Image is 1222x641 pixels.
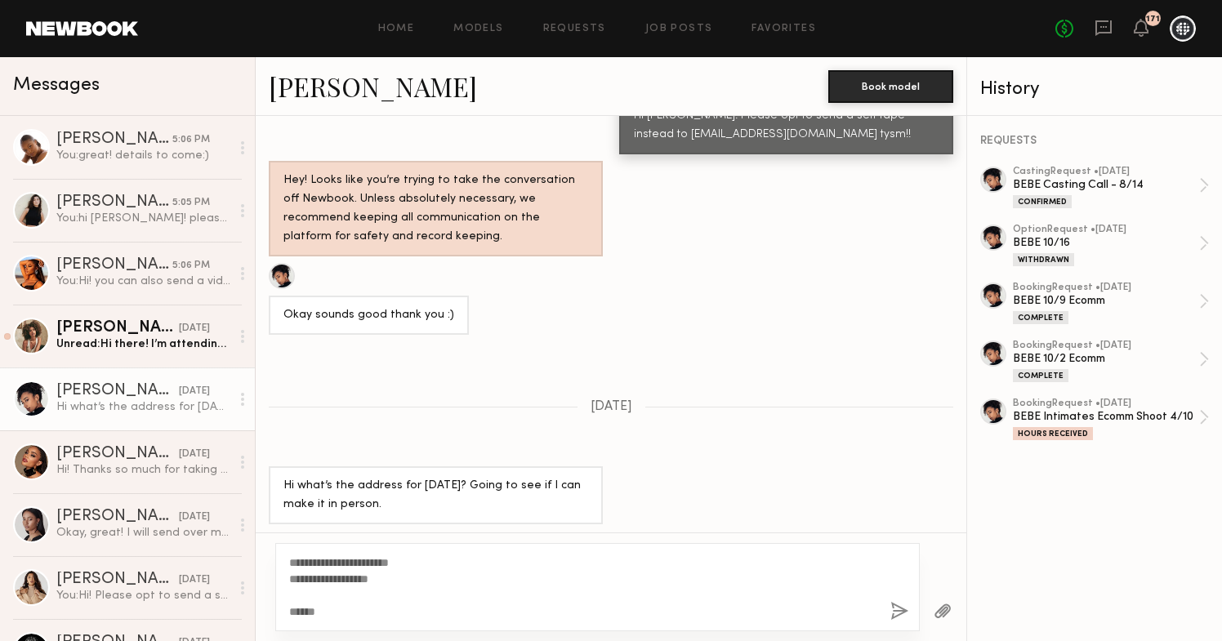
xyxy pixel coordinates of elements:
[1013,409,1199,425] div: BEBE Intimates Ecomm Shoot 4/10
[56,509,179,525] div: [PERSON_NAME]
[56,336,230,352] div: Unread: Hi there! I’m attending the BEBE casting this week- was just wondering if theres a set da...
[1013,283,1199,293] div: booking Request • [DATE]
[179,447,210,462] div: [DATE]
[1013,225,1199,235] div: option Request • [DATE]
[56,211,230,226] div: You: hi [PERSON_NAME]! please do come hair and makeup read. Hair should be curly. they like a nat...
[56,588,230,603] div: You: Hi! Please opt to send a self tape instead to [EMAIL_ADDRESS][DOMAIN_NAME] tysm!!
[828,70,953,103] button: Book model
[543,24,606,34] a: Requests
[56,131,172,148] div: [PERSON_NAME]
[1013,167,1209,208] a: castingRequest •[DATE]BEBE Casting Call - 8/14Confirmed
[980,136,1209,147] div: REQUESTS
[56,525,230,541] div: Okay, great! I will send over my self tape asap
[1013,195,1072,208] div: Confirmed
[179,321,210,336] div: [DATE]
[1013,341,1199,351] div: booking Request • [DATE]
[179,510,210,525] div: [DATE]
[1013,398,1209,440] a: bookingRequest •[DATE]BEBE Intimates Ecomm Shoot 4/10Hours Received
[1013,283,1209,324] a: bookingRequest •[DATE]BEBE 10/9 EcommComplete
[56,194,172,211] div: [PERSON_NAME]
[1013,369,1068,382] div: Complete
[828,78,953,92] a: Book model
[453,24,503,34] a: Models
[1013,293,1199,309] div: BEBE 10/9 Ecomm
[179,384,210,399] div: [DATE]
[1013,311,1068,324] div: Complete
[56,383,179,399] div: [PERSON_NAME]
[751,24,816,34] a: Favorites
[56,148,230,163] div: You: great! details to come:)
[269,69,477,104] a: [PERSON_NAME]
[172,132,210,148] div: 5:06 PM
[56,462,230,478] div: Hi! Thanks so much for taking the time to reach out on behalf of the Bebe team. I worked with the...
[1013,235,1199,251] div: BEBE 10/16
[1013,225,1209,266] a: optionRequest •[DATE]BEBE 10/16Withdrawn
[56,274,230,289] div: You: Hi! you can also send a video/self tape to [EMAIL_ADDRESS][DOMAIN_NAME]
[1013,341,1209,382] a: bookingRequest •[DATE]BEBE 10/2 EcommComplete
[1013,177,1199,193] div: BEBE Casting Call - 8/14
[980,80,1209,99] div: History
[56,572,179,588] div: [PERSON_NAME]
[1013,253,1074,266] div: Withdrawn
[56,320,179,336] div: [PERSON_NAME]
[179,572,210,588] div: [DATE]
[645,24,713,34] a: Job Posts
[634,107,939,145] div: Hi [PERSON_NAME]! Please opt to send a self tape instead to [EMAIL_ADDRESS][DOMAIN_NAME] tysm!!
[56,257,172,274] div: [PERSON_NAME]
[1013,167,1199,177] div: casting Request • [DATE]
[1146,15,1160,24] div: 171
[56,446,179,462] div: [PERSON_NAME]
[591,400,632,414] span: [DATE]
[56,399,230,415] div: Hi what’s the address for [DATE]? Going to see if I can make it in person.
[378,24,415,34] a: Home
[1013,427,1093,440] div: Hours Received
[172,258,210,274] div: 5:06 PM
[13,76,100,95] span: Messages
[1013,351,1199,367] div: BEBE 10/2 Ecomm
[1013,398,1199,409] div: booking Request • [DATE]
[172,195,210,211] div: 5:05 PM
[283,171,588,247] div: Hey! Looks like you’re trying to take the conversation off Newbook. Unless absolutely necessary, ...
[283,477,588,514] div: Hi what’s the address for [DATE]? Going to see if I can make it in person.
[283,306,454,325] div: Okay sounds good thank you :)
